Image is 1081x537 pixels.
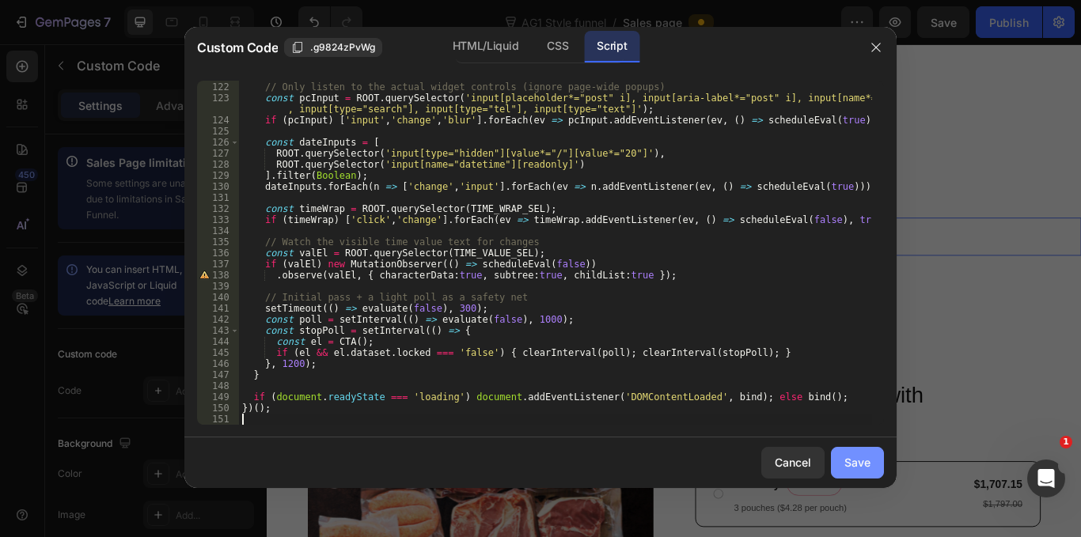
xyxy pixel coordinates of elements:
[20,180,87,195] div: Custom Code
[544,504,598,523] p: Glow Try
[197,93,239,115] div: 123
[197,126,239,137] div: 125
[197,281,239,292] div: 139
[197,380,239,391] div: 148
[197,115,239,126] div: 124
[197,236,239,248] div: 135
[499,391,902,460] h2: How Will You Glow with [PERSON_NAME]?
[197,203,239,214] div: 132
[197,325,239,336] div: 143
[499,364,637,372] img: gempages_582580432042721905-092a5378-f8c5-449b-87a2-64540987166a.png
[197,336,239,347] div: 144
[197,358,239,369] div: 146
[457,171,493,194] p: Button
[197,214,239,225] div: 133
[197,369,239,380] div: 147
[844,454,870,471] div: Save
[197,303,239,314] div: 141
[197,347,239,358] div: 145
[1027,459,1065,497] iframe: Intercom live chat
[197,270,239,281] div: 138
[197,181,239,192] div: 130
[197,170,239,181] div: 129
[197,81,239,93] div: 122
[197,292,239,303] div: 140
[197,259,239,270] div: 137
[197,38,278,57] span: Custom Code
[197,148,239,159] div: 127
[584,31,639,62] div: Script
[823,504,882,524] div: $1,707.15
[501,331,901,351] p: Pick Your [PERSON_NAME]
[775,454,811,471] div: Cancel
[310,40,375,55] span: .g9824zPvWg
[831,447,884,478] button: Save
[440,31,531,62] div: HTML/Liquid
[197,314,239,325] div: 142
[197,414,239,425] div: 151
[197,248,239,259] div: 136
[197,403,239,414] div: 150
[197,137,239,148] div: 126
[197,192,239,203] div: 131
[607,501,670,527] pre: SALE 5%
[1060,436,1072,448] span: 1
[761,447,825,478] button: Cancel
[197,391,239,403] div: 149
[197,225,239,236] div: 134
[284,38,382,57] button: .g9824zPvWg
[438,161,512,203] button: <p>Button</p>
[197,159,239,170] div: 128
[534,31,581,62] div: CSS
